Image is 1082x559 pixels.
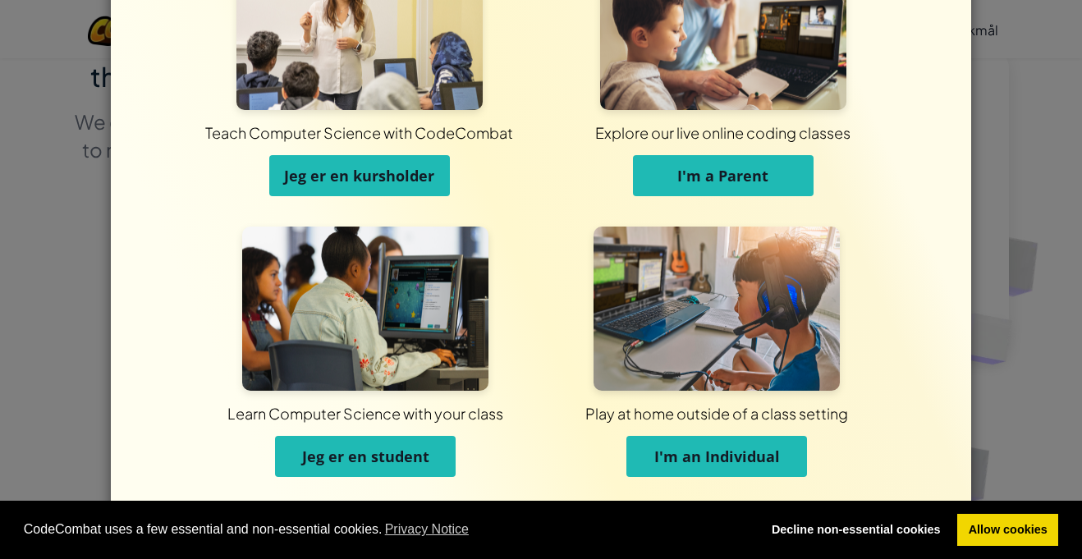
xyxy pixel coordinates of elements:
[957,514,1058,547] a: allow cookies
[654,447,780,466] span: I'm an Individual
[594,227,840,391] img: For Individuals
[269,155,450,196] button: Jeg er en kursholder
[302,447,429,466] span: Jeg er en student
[626,436,807,477] button: I'm an Individual
[284,166,434,186] span: Jeg er en kursholder
[760,514,951,547] a: deny cookies
[677,166,768,186] span: I'm a Parent
[383,517,472,542] a: learn more about cookies
[633,155,814,196] button: I'm a Parent
[24,517,748,542] span: CodeCombat uses a few essential and non-essential cookies.
[275,436,456,477] button: Jeg er en student
[242,227,488,391] img: For Students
